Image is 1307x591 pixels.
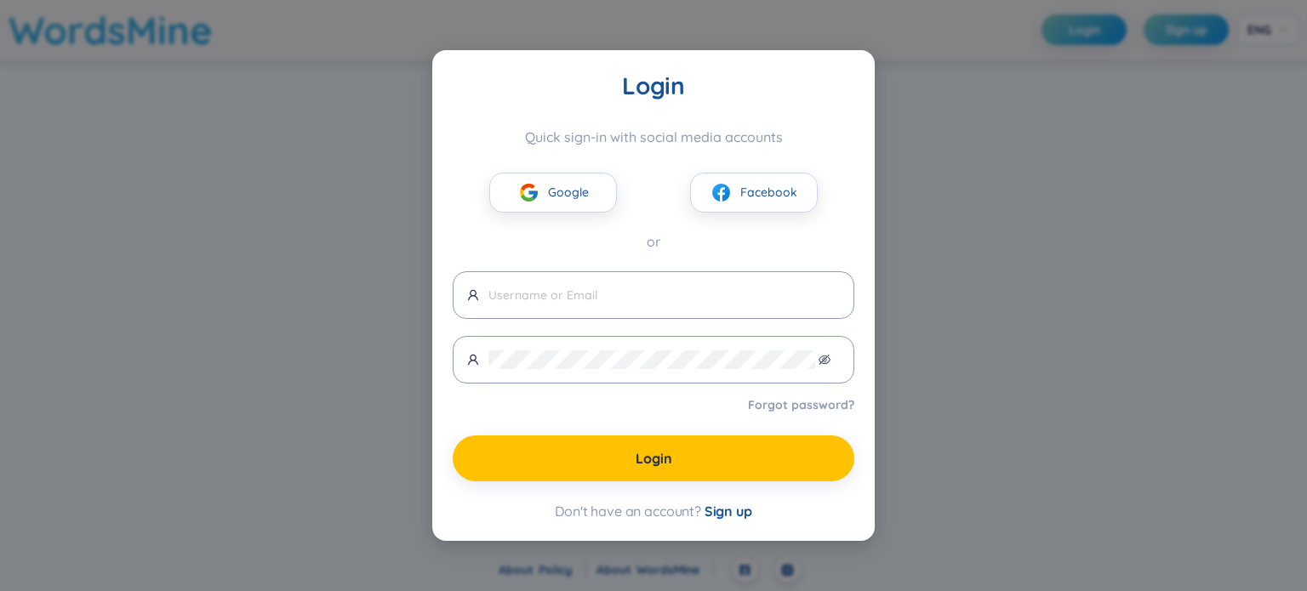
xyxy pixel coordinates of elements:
span: Facebook [740,183,797,202]
span: Login [636,449,672,468]
div: or [453,231,854,253]
div: Quick sign-in with social media accounts [453,128,854,145]
div: Login [453,71,854,101]
span: eye-invisible [819,354,830,366]
input: Username or Email [488,286,840,304]
img: facebook [711,182,732,203]
img: google [518,182,539,203]
div: Don't have an account? [453,502,854,520]
span: Google [548,183,589,202]
a: Forgot password? [748,396,854,413]
button: googleGoogle [489,173,617,213]
button: facebookFacebook [690,173,818,213]
span: user [467,354,479,366]
span: Sign up [705,503,752,520]
button: Login [453,435,854,481]
span: user [467,289,479,301]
